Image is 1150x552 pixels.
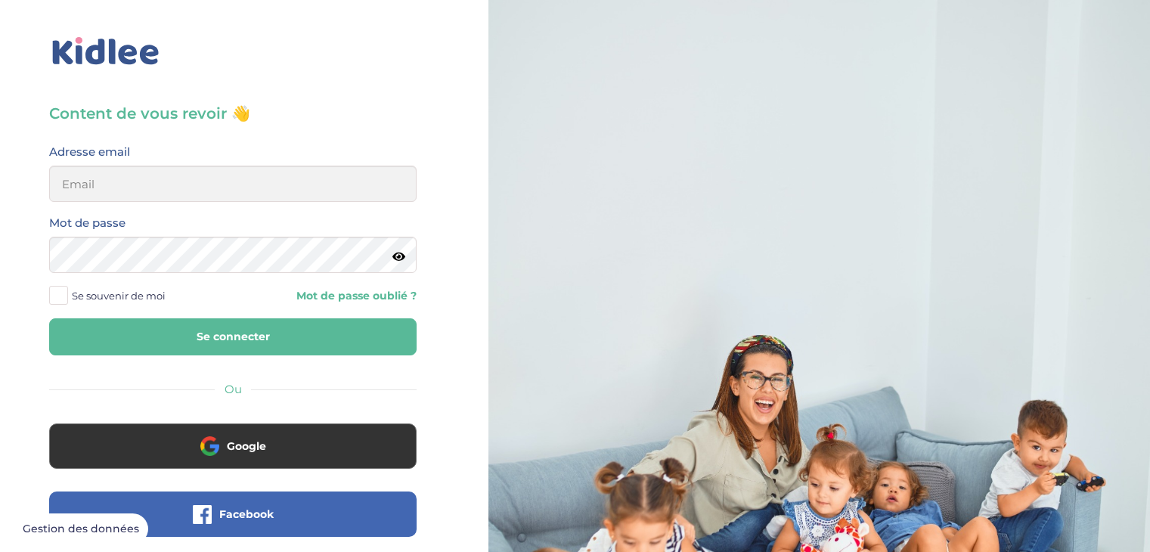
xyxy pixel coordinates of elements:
span: Facebook [219,507,274,522]
span: Se souvenir de moi [72,286,166,305]
input: Email [49,166,417,202]
span: Google [227,439,266,454]
label: Adresse email [49,142,130,162]
img: google.png [200,436,219,455]
span: Gestion des données [23,523,139,536]
a: Mot de passe oublié ? [244,289,417,303]
button: Facebook [49,492,417,537]
button: Gestion des données [14,513,148,545]
a: Google [49,449,417,464]
button: Google [49,423,417,469]
img: logo_kidlee_bleu [49,34,163,69]
button: Se connecter [49,318,417,355]
span: Ou [225,382,242,396]
label: Mot de passe [49,213,126,233]
h3: Content de vous revoir 👋 [49,103,417,124]
a: Facebook [49,517,417,532]
img: facebook.png [193,505,212,524]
